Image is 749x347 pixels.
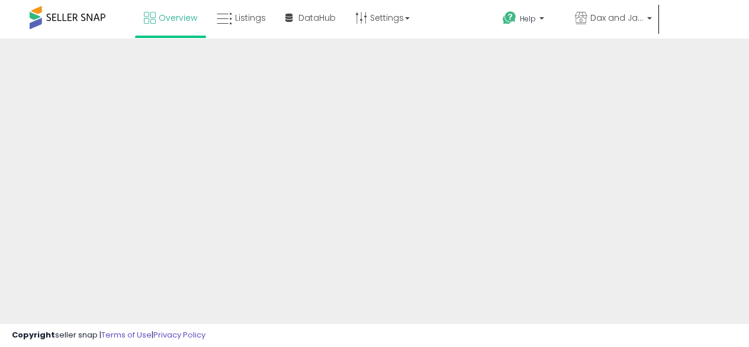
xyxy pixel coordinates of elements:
span: Overview [159,12,197,24]
strong: Copyright [12,329,55,340]
span: Dax and Jade Co. [590,12,644,24]
span: Help [520,14,536,24]
a: Help [493,2,564,39]
i: Get Help [502,11,517,26]
div: seller snap | | [12,330,205,341]
span: Listings [235,12,266,24]
a: Privacy Policy [153,329,205,340]
a: Terms of Use [101,329,152,340]
span: DataHub [298,12,336,24]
